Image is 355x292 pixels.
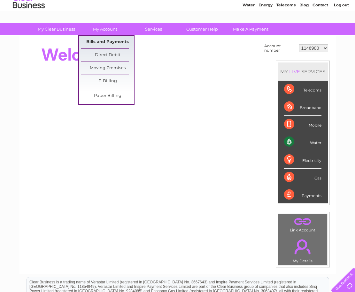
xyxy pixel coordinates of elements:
[284,186,321,203] div: Payments
[284,116,321,133] div: Mobile
[12,17,45,36] img: logo.png
[81,49,134,62] a: Direct Debit
[81,36,134,48] a: Bills and Payments
[278,214,328,234] td: Link Account
[284,133,321,151] div: Water
[276,27,296,32] a: Telecoms
[334,27,349,32] a: Log out
[284,151,321,169] div: Electricity
[30,23,83,35] a: My Clear Business
[280,236,326,258] a: .
[284,98,321,116] div: Broadband
[176,23,228,35] a: Customer Help
[288,69,301,75] div: LIVE
[280,216,326,227] a: .
[79,23,131,35] a: My Account
[243,27,255,32] a: Water
[81,90,134,102] a: Paper Billing
[81,75,134,88] a: E-Billing
[284,169,321,186] div: Gas
[235,3,279,11] a: 0333 014 3131
[27,4,329,31] div: Clear Business is a trading name of Verastar Limited (registered in [GEOGRAPHIC_DATA] No. 3667643...
[127,23,180,35] a: Services
[263,42,297,54] td: Account number
[259,27,273,32] a: Energy
[284,81,321,98] div: Telecoms
[224,23,277,35] a: Make A Payment
[81,62,134,75] a: Moving Premises
[278,234,328,265] td: My Details
[313,27,328,32] a: Contact
[278,62,328,81] div: MY SERVICES
[299,27,309,32] a: Blog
